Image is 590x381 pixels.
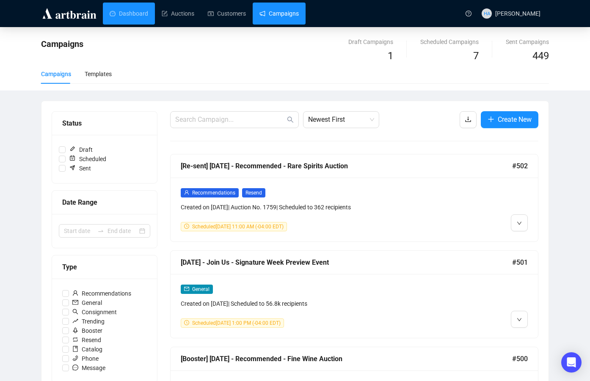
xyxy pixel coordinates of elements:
span: search [72,309,78,315]
span: plus [488,116,494,123]
span: #500 [512,354,528,364]
a: Dashboard [110,3,148,25]
span: Resend [69,335,105,345]
span: Sent [66,164,94,173]
span: question-circle [466,11,471,16]
span: clock-circle [184,320,189,325]
span: Trending [69,317,108,326]
span: General [69,298,105,307]
span: search [287,116,294,123]
a: Campaigns [259,3,299,25]
a: [DATE] - Join Us - Signature Week Preview Event#501mailGeneralCreated on [DATE]| Scheduled to 56.... [170,250,538,338]
div: Created on [DATE] | Scheduled to 56.8k recipients [181,299,440,308]
span: 1 [388,50,393,62]
span: Consignment [69,307,120,317]
span: download [465,116,471,123]
span: Booster [69,326,106,335]
span: book [72,346,78,352]
div: Sent Campaigns [506,37,549,47]
span: swap-right [97,228,104,234]
span: Recommendations [69,289,135,298]
span: clock-circle [184,224,189,229]
div: [DATE] - Join Us - Signature Week Preview Event [181,257,512,268]
input: Start date [64,226,94,236]
a: Customers [208,3,246,25]
div: [Booster] [DATE] - Recommended - Fine Wine Auction [181,354,512,364]
span: Recommendations [192,190,235,196]
div: Created on [DATE] | Auction No. 1759 | Scheduled to 362 recipients [181,203,440,212]
div: [Re-sent] [DATE] - Recommended - Rare Spirits Auction [181,161,512,171]
span: Scheduled [DATE] 11:00 AM (-04:00 EDT) [192,224,284,230]
img: logo [41,7,98,20]
span: retweet [72,337,78,343]
span: Campaigns [41,39,83,49]
span: General [192,286,210,292]
span: 449 [532,50,549,62]
span: Draft [66,145,96,154]
div: Scheduled Campaigns [420,37,479,47]
span: to [97,228,104,234]
span: phone [72,355,78,361]
div: Open Intercom Messenger [561,352,582,373]
span: [PERSON_NAME] [495,10,540,17]
span: rise [72,318,78,324]
span: Message [69,363,109,373]
span: #502 [512,161,528,171]
span: rocket [72,327,78,333]
span: mail [184,286,189,291]
span: mail [72,299,78,305]
div: Type [62,262,147,272]
span: Scheduled [66,154,110,164]
input: Search Campaign... [175,115,285,125]
span: user [72,290,78,296]
span: down [517,221,522,226]
span: 7 [473,50,479,62]
a: [Re-sent] [DATE] - Recommended - Rare Spirits Auction#502userRecommendationsResendCreated on [DAT... [170,154,538,242]
span: down [517,317,522,322]
span: Phone [69,354,102,363]
div: Templates [85,69,112,79]
div: Date Range [62,197,147,208]
span: HA [483,9,490,17]
span: #501 [512,257,528,268]
div: Draft Campaigns [348,37,393,47]
span: message [72,365,78,370]
span: Resend [242,188,265,197]
input: End date [108,226,138,236]
div: Status [62,118,147,129]
span: user [184,190,189,195]
div: Campaigns [41,69,71,79]
button: Create New [481,111,538,128]
a: Auctions [162,3,194,25]
span: Scheduled [DATE] 1:00 PM (-04:00 EDT) [192,320,281,326]
span: Create New [498,114,532,125]
span: Newest First [308,112,374,128]
span: Catalog [69,345,106,354]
